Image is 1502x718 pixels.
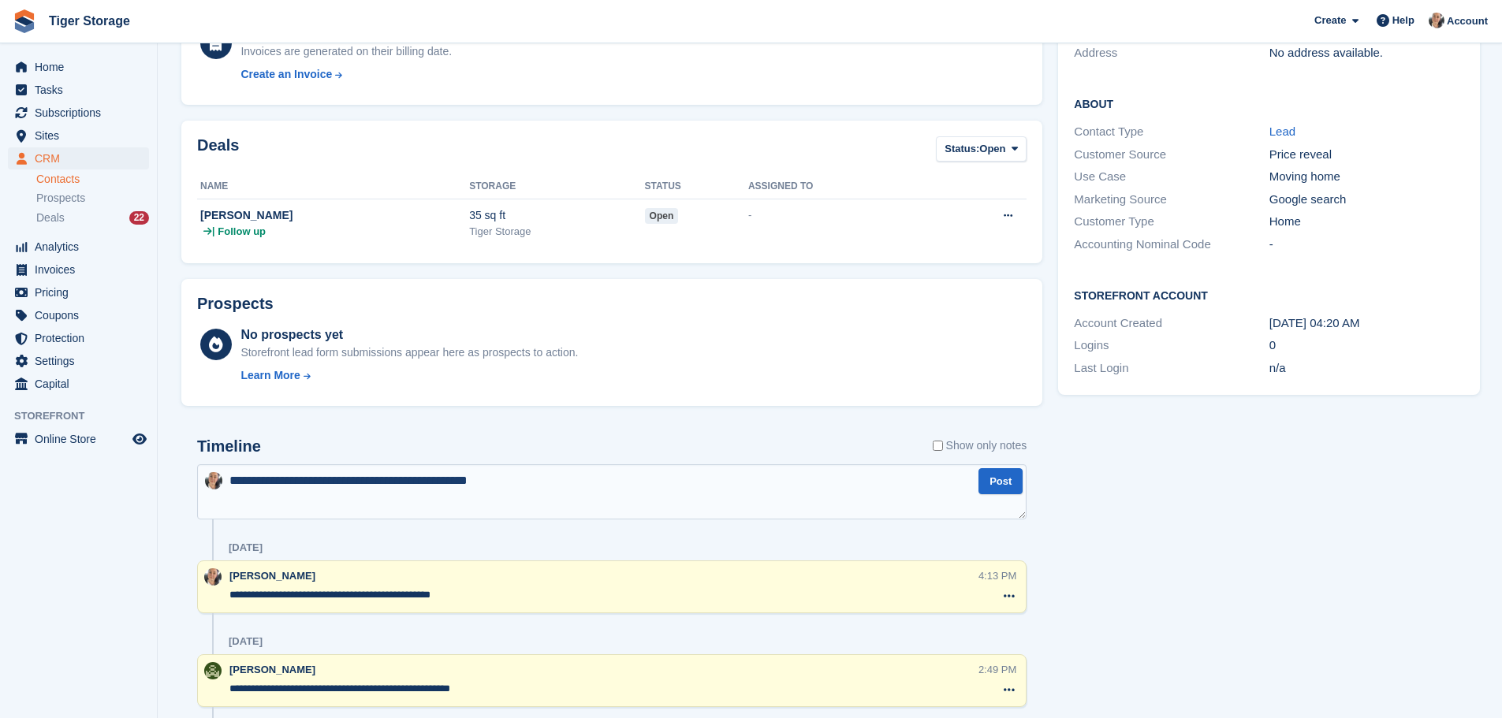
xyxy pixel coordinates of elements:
[1269,337,1464,355] div: 0
[240,66,332,83] div: Create an Invoice
[1074,168,1269,186] div: Use Case
[1269,191,1464,209] div: Google search
[36,210,65,225] span: Deals
[8,428,149,450] a: menu
[978,568,1016,583] div: 4:13 PM
[35,79,129,101] span: Tasks
[35,281,129,303] span: Pricing
[36,191,85,206] span: Prospects
[645,174,748,199] th: Status
[8,236,149,258] a: menu
[1269,44,1464,62] div: No address available.
[1269,314,1464,333] div: [DATE] 04:20 AM
[204,568,222,586] img: Becky Martin
[8,327,149,349] a: menu
[8,373,149,395] a: menu
[35,102,129,124] span: Subscriptions
[1392,13,1414,28] span: Help
[1314,13,1346,28] span: Create
[229,664,315,675] span: [PERSON_NAME]
[1269,146,1464,164] div: Price reveal
[936,136,1027,162] button: Status: Open
[240,367,578,384] a: Learn More
[469,224,644,240] div: Tiger Storage
[35,236,129,258] span: Analytics
[933,437,943,454] input: Show only notes
[1429,13,1444,28] img: Becky Martin
[35,350,129,372] span: Settings
[240,344,578,361] div: Storefront lead form submissions appear here as prospects to action.
[8,281,149,303] a: menu
[469,207,644,224] div: 35 sq ft
[8,304,149,326] a: menu
[240,326,578,344] div: No prospects yet
[1074,146,1269,164] div: Customer Source
[8,350,149,372] a: menu
[933,437,1027,454] label: Show only notes
[240,367,300,384] div: Learn More
[8,259,149,281] a: menu
[979,141,1005,157] span: Open
[35,147,129,169] span: CRM
[129,211,149,225] div: 22
[35,327,129,349] span: Protection
[35,304,129,326] span: Coupons
[130,430,149,448] a: Preview store
[748,207,933,223] div: -
[240,66,452,83] a: Create an Invoice
[945,141,979,157] span: Status:
[204,662,222,679] img: Matthew Ellwood
[978,468,1023,494] button: Post
[35,56,129,78] span: Home
[8,79,149,101] a: menu
[197,295,274,313] h2: Prospects
[1074,44,1269,62] div: Address
[1269,168,1464,186] div: Moving home
[1074,213,1269,231] div: Customer Type
[218,224,266,240] span: Follow up
[197,136,239,166] h2: Deals
[1269,236,1464,254] div: -
[1074,191,1269,209] div: Marketing Source
[197,174,469,199] th: Name
[13,9,36,33] img: stora-icon-8386f47178a22dfd0bd8f6a31ec36ba5ce8667c1dd55bd0f319d3a0aa187defe.svg
[35,428,129,450] span: Online Store
[43,8,136,34] a: Tiger Storage
[1074,95,1464,111] h2: About
[35,125,129,147] span: Sites
[197,437,261,456] h2: Timeline
[1074,123,1269,141] div: Contact Type
[212,224,214,240] span: |
[8,56,149,78] a: menu
[205,472,222,489] img: Becky Martin
[35,373,129,395] span: Capital
[1269,125,1295,138] a: Lead
[1074,236,1269,254] div: Accounting Nominal Code
[36,210,149,226] a: Deals 22
[36,172,149,187] a: Contacts
[748,174,933,199] th: Assigned to
[36,190,149,206] a: Prospects
[469,174,644,199] th: Storage
[240,43,452,60] div: Invoices are generated on their billing date.
[229,570,315,582] span: [PERSON_NAME]
[8,125,149,147] a: menu
[35,259,129,281] span: Invoices
[1074,287,1464,303] h2: Storefront Account
[1447,13,1488,29] span: Account
[14,408,157,424] span: Storefront
[1269,359,1464,378] div: n/a
[8,102,149,124] a: menu
[229,541,263,554] div: [DATE]
[200,207,469,224] div: [PERSON_NAME]
[1269,213,1464,231] div: Home
[229,635,263,648] div: [DATE]
[978,662,1016,677] div: 2:49 PM
[1074,314,1269,333] div: Account Created
[1074,337,1269,355] div: Logins
[8,147,149,169] a: menu
[645,208,679,224] span: open
[1074,359,1269,378] div: Last Login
